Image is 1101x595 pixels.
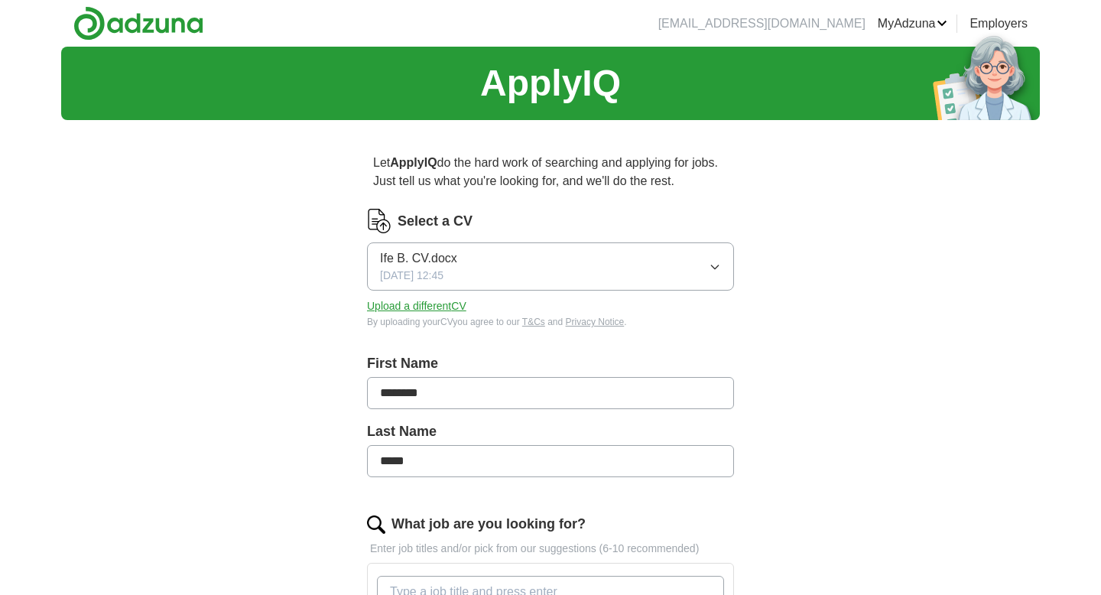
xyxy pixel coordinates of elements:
[367,541,734,557] p: Enter job titles and/or pick from our suggestions (6-10 recommended)
[398,211,473,232] label: Select a CV
[969,15,1028,33] a: Employers
[367,148,734,197] p: Let do the hard work of searching and applying for jobs. Just tell us what you're looking for, an...
[480,56,621,111] h1: ApplyIQ
[380,268,443,284] span: [DATE] 12:45
[878,15,948,33] a: MyAdzuna
[367,315,734,329] div: By uploading your CV you agree to our and .
[380,249,457,268] span: Ife B. CV.docx
[390,156,437,169] strong: ApplyIQ
[367,298,466,314] button: Upload a differentCV
[367,515,385,534] img: search.png
[658,15,866,33] li: [EMAIL_ADDRESS][DOMAIN_NAME]
[73,6,203,41] img: Adzuna logo
[566,317,625,327] a: Privacy Notice
[522,317,545,327] a: T&Cs
[367,242,734,291] button: Ife B. CV.docx[DATE] 12:45
[367,353,734,374] label: First Name
[367,209,391,233] img: CV Icon
[391,514,586,535] label: What job are you looking for?
[367,421,734,442] label: Last Name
